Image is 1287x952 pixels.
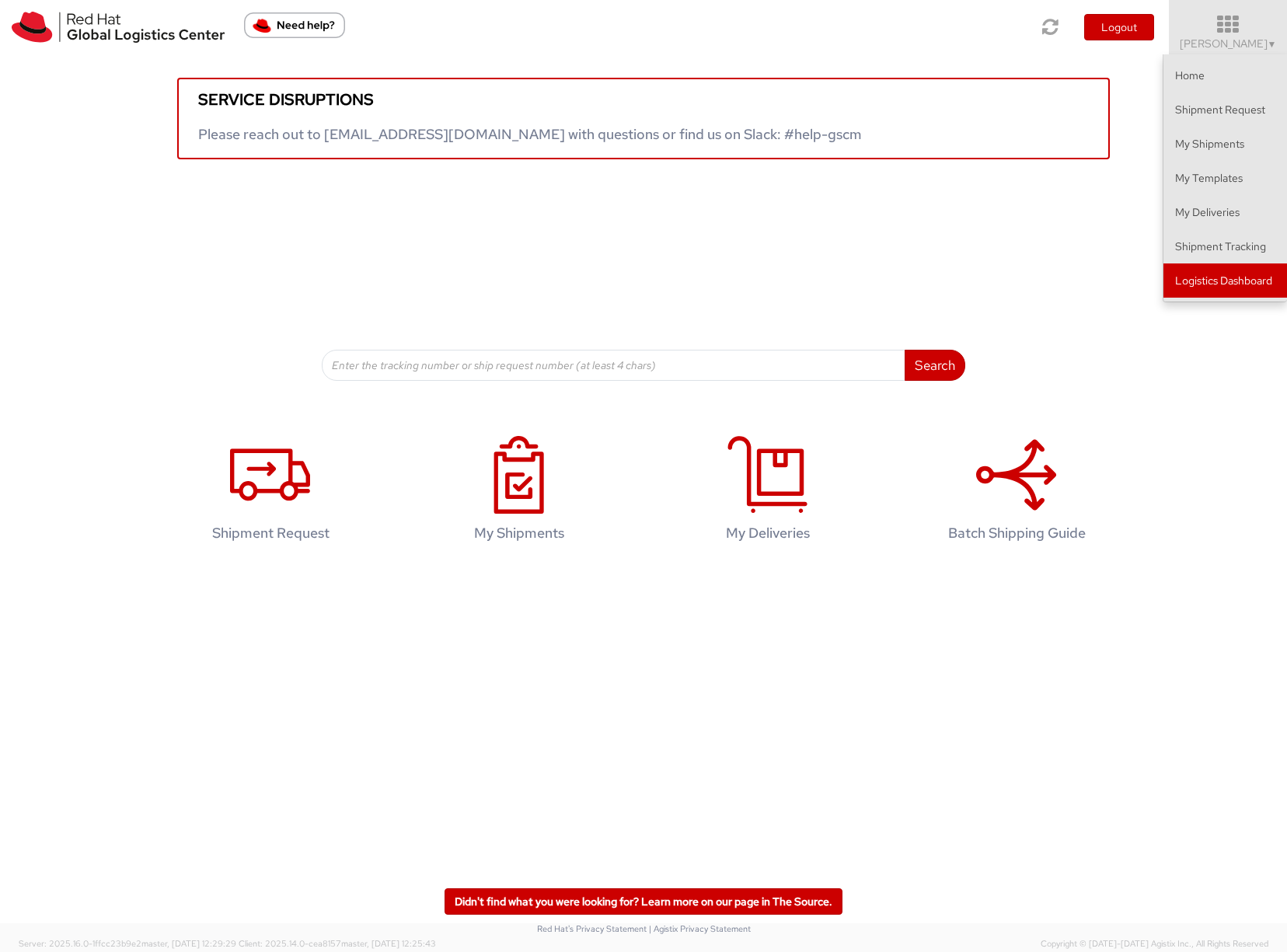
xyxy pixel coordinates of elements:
button: Search [905,350,965,381]
span: ▼ [1268,38,1277,51]
span: master, [DATE] 12:29:29 [141,938,236,949]
a: Logistics Dashboard [1163,263,1287,298]
span: master, [DATE] 12:25:43 [341,938,436,949]
span: Copyright © [DATE]-[DATE] Agistix Inc., All Rights Reserved [1041,938,1268,950]
h4: Batch Shipping Guide [916,525,1117,541]
a: Service disruptions Please reach out to [EMAIL_ADDRESS][DOMAIN_NAME] with questions or find us on... [177,78,1110,159]
a: My Shipments [403,420,636,565]
h4: Shipment Request [170,525,371,541]
span: Server: 2025.16.0-1ffcc23b9e2 [19,938,236,949]
a: Home [1163,58,1287,92]
h5: Service disruptions [198,91,1089,108]
a: Shipment Request [154,420,387,565]
a: Didn't find what you were looking for? Learn more on our page in The Source. [445,888,842,915]
a: My Deliveries [1163,195,1287,229]
a: | Agistix Privacy Statement [649,923,751,934]
img: rh-logistics-00dfa346123c4ec078e1.svg [12,12,225,43]
button: Logout [1084,14,1154,40]
span: Client: 2025.14.0-cea8157 [239,938,436,949]
span: Please reach out to [EMAIL_ADDRESS][DOMAIN_NAME] with questions or find us on Slack: #help-gscm [198,125,862,143]
button: Need help? [244,12,345,38]
a: Red Hat's Privacy Statement [537,923,647,934]
a: My Templates [1163,161,1287,195]
a: Batch Shipping Guide [900,420,1133,565]
a: Shipment Tracking [1163,229,1287,263]
input: Enter the tracking number or ship request number (at least 4 chars) [322,350,905,381]
a: My Shipments [1163,127,1287,161]
a: My Deliveries [651,420,884,565]
a: Shipment Request [1163,92,1287,127]
span: [PERSON_NAME] [1180,37,1277,51]
h4: My Deliveries [668,525,868,541]
h4: My Shipments [419,525,619,541]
